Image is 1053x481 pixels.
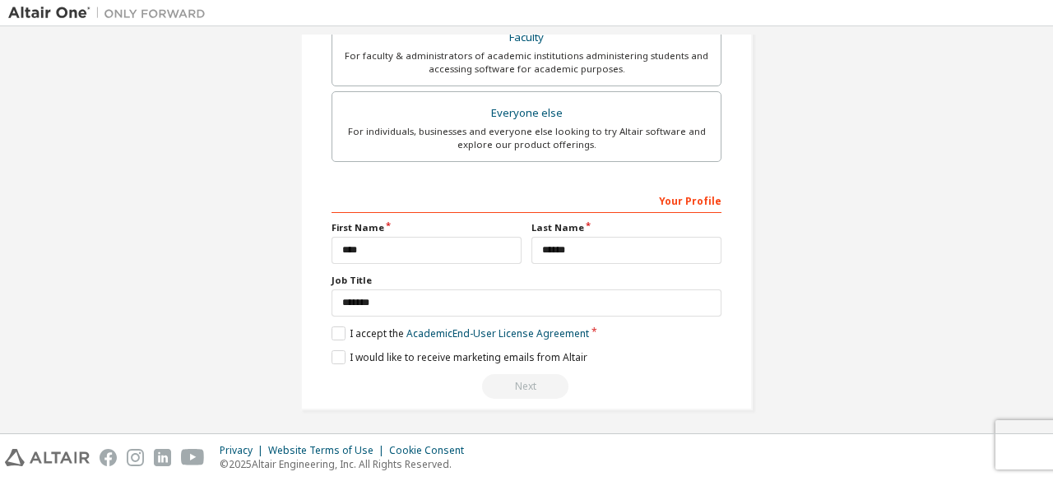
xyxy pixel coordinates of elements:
label: I accept the [332,326,589,340]
div: Everyone else [342,102,711,125]
div: Faculty [342,26,711,49]
img: instagram.svg [127,449,144,466]
div: For faculty & administrators of academic institutions administering students and accessing softwa... [342,49,711,76]
img: Altair One [8,5,214,21]
p: © 2025 Altair Engineering, Inc. All Rights Reserved. [220,457,474,471]
a: Academic End-User License Agreement [406,326,589,340]
img: altair_logo.svg [5,449,90,466]
div: Read and acccept EULA to continue [332,374,721,399]
div: Your Profile [332,187,721,213]
img: facebook.svg [100,449,117,466]
label: First Name [332,221,522,234]
label: Job Title [332,274,721,287]
div: Privacy [220,444,268,457]
img: youtube.svg [181,449,205,466]
div: Website Terms of Use [268,444,389,457]
div: For individuals, businesses and everyone else looking to try Altair software and explore our prod... [342,125,711,151]
img: linkedin.svg [154,449,171,466]
label: I would like to receive marketing emails from Altair [332,350,587,364]
div: Cookie Consent [389,444,474,457]
label: Last Name [531,221,721,234]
